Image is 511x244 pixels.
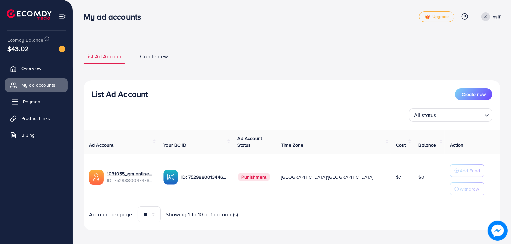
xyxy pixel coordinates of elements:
span: My ad accounts [21,82,55,88]
img: ic-ads-acc.e4c84228.svg [89,170,104,185]
span: $7 [396,174,401,180]
img: image [59,46,65,52]
button: Add Fund [450,164,484,177]
button: Create new [455,88,492,100]
span: Payment [23,98,42,105]
div: Search for option [409,108,492,122]
a: asif [479,12,500,21]
span: Ad Account [89,142,114,148]
span: Punishment [238,173,271,181]
span: Ecomdy Balance [7,37,43,43]
a: 1031055_gm online bazar_1753186842539 [107,170,153,177]
button: Withdraw [450,182,484,195]
span: $43.02 [7,44,29,53]
span: Product Links [21,115,50,122]
span: Time Zone [281,142,303,148]
span: Upgrade [425,14,449,19]
input: Search for option [438,109,482,120]
p: Withdraw [460,185,479,193]
a: tickUpgrade [419,11,454,22]
a: Payment [5,95,68,108]
p: asif [493,13,500,21]
span: List Ad Account [85,53,123,60]
span: Your BC ID [163,142,186,148]
span: Showing 1 To 10 of 1 account(s) [166,211,238,218]
img: image [490,223,506,239]
img: tick [425,15,430,19]
span: All status [413,110,438,120]
span: Ad Account Status [238,135,262,148]
span: $0 [419,174,424,180]
img: ic-ba-acc.ded83a64.svg [163,170,178,185]
span: Billing [21,132,35,138]
span: Create new [462,91,486,98]
span: Action [450,142,463,148]
span: Create new [140,53,168,60]
a: Overview [5,62,68,75]
span: Overview [21,65,41,72]
a: Product Links [5,112,68,125]
span: Cost [396,142,406,148]
img: menu [59,13,66,20]
a: Billing [5,128,68,142]
span: Balance [419,142,436,148]
p: Add Fund [460,167,480,175]
span: Account per page [89,211,132,218]
p: ID: 7529880013446053889 [181,173,227,181]
h3: My ad accounts [84,12,146,22]
img: logo [7,9,52,20]
span: [GEOGRAPHIC_DATA]/[GEOGRAPHIC_DATA] [281,174,374,180]
h3: List Ad Account [92,89,148,99]
a: My ad accounts [5,78,68,92]
div: <span class='underline'>1031055_gm online bazar_1753186842539</span></br>7529880097978187793 [107,170,153,184]
span: ID: 7529880097978187793 [107,177,153,184]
